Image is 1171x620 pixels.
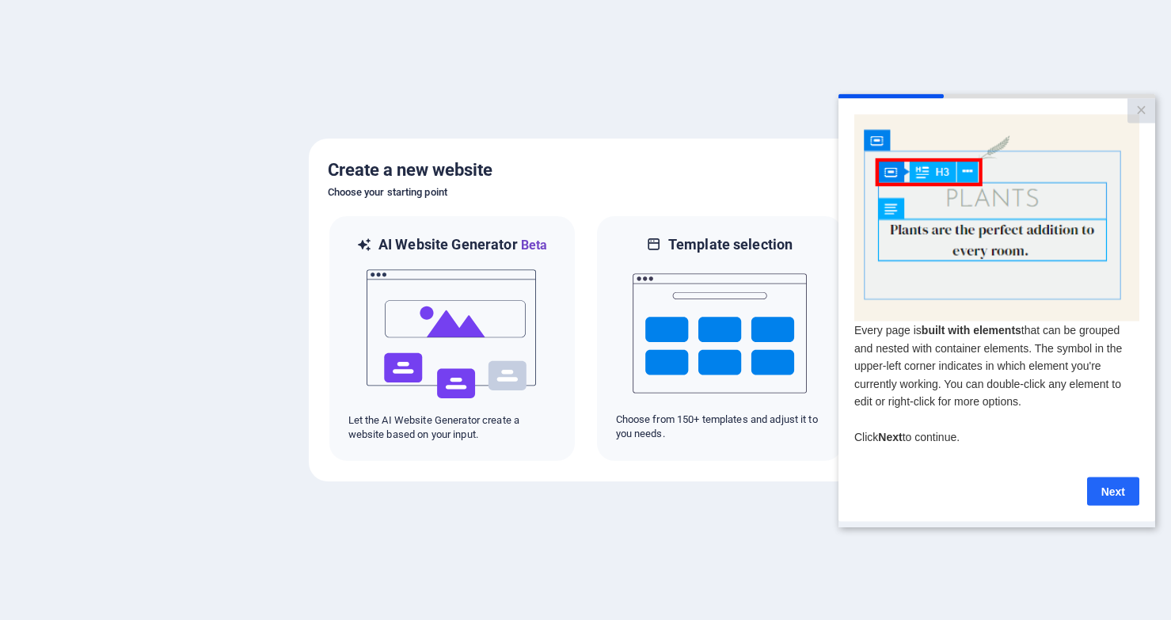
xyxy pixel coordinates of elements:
h6: Choose your starting point [328,183,844,202]
span: Next [40,337,63,349]
a: Next [249,383,301,412]
a: Close modal [289,5,317,29]
strong: built with elements [83,230,183,242]
h6: Template selection [668,235,793,254]
span: to continue. [64,337,121,349]
h5: Create a new website [328,158,844,183]
span: Every page is that can be grouped and nested with container elements. The symbol in the upper-lef... [16,230,283,314]
span: Beta [518,238,548,253]
div: AI Website GeneratorBetaaiLet the AI Website Generator create a website based on your input. [328,215,576,462]
p: Choose from 150+ templates and adjust it to you needs. [616,413,823,441]
h6: AI Website Generator [378,235,547,255]
div: Template selectionChoose from 150+ templates and adjust it to you needs. [595,215,844,462]
img: ai [365,255,539,413]
span: Click [16,337,40,349]
p: Let the AI Website Generator create a website based on your input. [348,413,556,442]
